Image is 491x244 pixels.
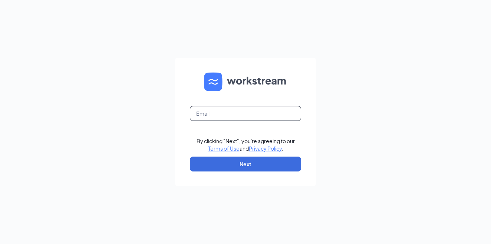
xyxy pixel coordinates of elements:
[190,157,301,171] button: Next
[197,137,295,152] div: By clicking "Next", you're agreeing to our and .
[190,106,301,121] input: Email
[208,145,240,152] a: Terms of Use
[249,145,282,152] a: Privacy Policy
[204,73,287,91] img: WS logo and Workstream text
